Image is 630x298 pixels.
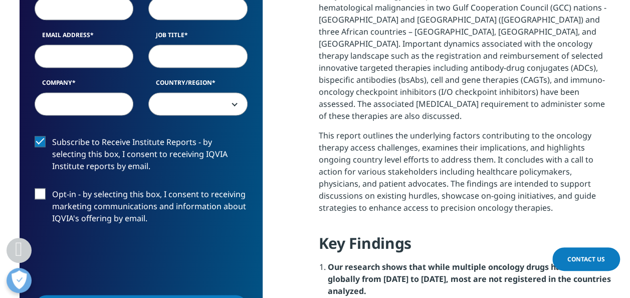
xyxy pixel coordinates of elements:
[7,268,32,293] button: Open Preferences
[319,129,611,221] p: This report outlines the underlying factors contributing to the oncology therapy access challenge...
[328,261,611,296] strong: Our research shows that while multiple oncology drugs have launched globally from [DATE] to [DATE...
[567,255,605,263] span: Contact Us
[552,247,620,271] a: Contact Us
[35,188,248,230] label: Opt-in - by selecting this box, I consent to receiving marketing communications and information a...
[35,136,248,178] label: Subscribe to Receive Institute Reports - by selecting this box, I consent to receiving IQVIA Inst...
[148,78,248,92] label: Country/Region
[35,31,134,45] label: Email Address
[35,240,187,279] iframe: reCAPTCHA
[35,78,134,92] label: Company
[148,31,248,45] label: Job Title
[319,233,611,261] h4: Key Findings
